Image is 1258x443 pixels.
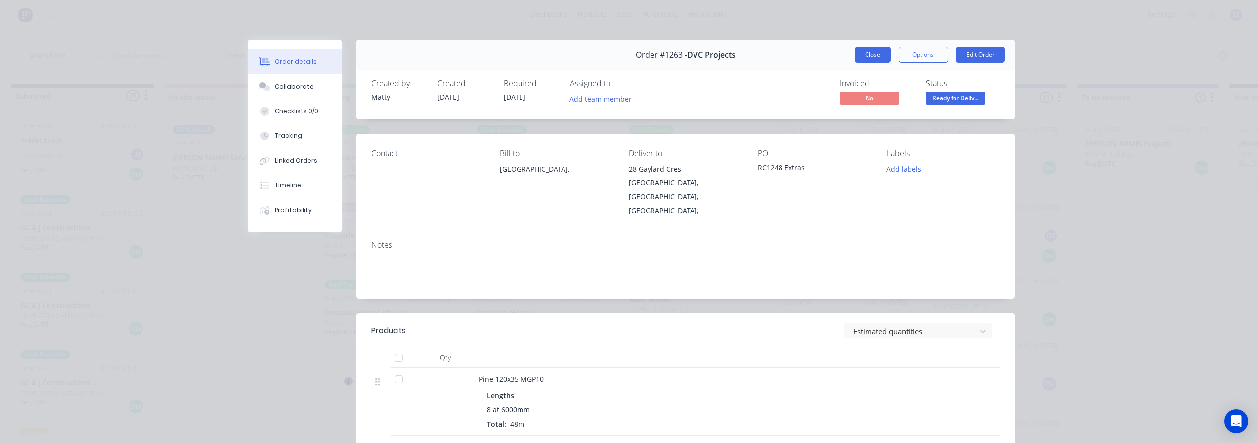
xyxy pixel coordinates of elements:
[248,124,342,148] button: Tracking
[275,132,302,140] div: Tracking
[1224,409,1248,433] div: Open Intercom Messenger
[500,162,613,176] div: [GEOGRAPHIC_DATA],
[504,79,558,88] div: Required
[275,156,317,165] div: Linked Orders
[500,162,613,194] div: [GEOGRAPHIC_DATA],
[275,107,318,116] div: Checklists 0/0
[636,50,687,60] span: Order #1263 -
[956,47,1005,63] button: Edit Order
[371,325,406,337] div: Products
[487,390,514,400] span: Lengths
[275,57,317,66] div: Order details
[758,162,871,176] div: RC1248 Extras
[275,181,301,190] div: Timeline
[899,47,948,63] button: Options
[371,240,1000,250] div: Notes
[758,149,871,158] div: PO
[371,79,426,88] div: Created by
[926,92,985,104] span: Ready for Deliv...
[855,47,891,63] button: Close
[248,173,342,198] button: Timeline
[926,79,1000,88] div: Status
[887,149,1000,158] div: Labels
[629,176,742,218] div: [GEOGRAPHIC_DATA], [GEOGRAPHIC_DATA], [GEOGRAPHIC_DATA],
[248,148,342,173] button: Linked Orders
[371,149,484,158] div: Contact
[437,92,459,102] span: [DATE]
[275,206,312,215] div: Profitability
[687,50,736,60] span: DVC Projects
[926,92,985,107] button: Ready for Deliv...
[840,79,914,88] div: Invoiced
[840,92,899,104] span: No
[416,348,475,368] div: Qty
[479,374,544,384] span: Pine 120x35 MGP10
[248,74,342,99] button: Collaborate
[629,162,742,218] div: 28 Gaylard Cres[GEOGRAPHIC_DATA], [GEOGRAPHIC_DATA], [GEOGRAPHIC_DATA],
[500,149,613,158] div: Bill to
[570,79,669,88] div: Assigned to
[248,99,342,124] button: Checklists 0/0
[371,92,426,102] div: Matty
[881,162,927,176] button: Add labels
[275,82,314,91] div: Collaborate
[504,92,525,102] span: [DATE]
[437,79,492,88] div: Created
[564,92,637,105] button: Add team member
[570,92,637,105] button: Add team member
[248,198,342,222] button: Profitability
[629,162,742,176] div: 28 Gaylard Cres
[629,149,742,158] div: Deliver to
[506,419,528,429] span: 48m
[487,419,506,429] span: Total:
[487,404,530,415] span: 8 at 6000mm
[248,49,342,74] button: Order details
